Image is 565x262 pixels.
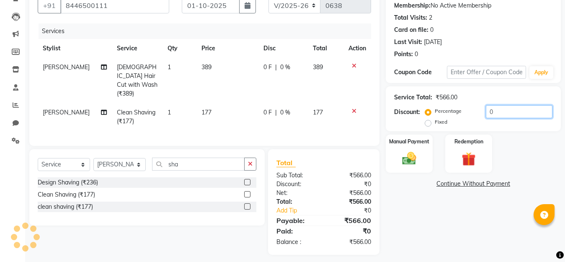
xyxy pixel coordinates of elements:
div: Membership: [394,1,431,10]
div: 0 [430,26,433,34]
th: Stylist [38,39,112,58]
div: clean shaving (₹177) [38,202,93,211]
div: Discount: [394,108,420,117]
input: Search or Scan [152,158,245,171]
div: Net: [270,189,324,197]
th: Action [343,39,371,58]
label: Fixed [435,118,447,126]
span: [PERSON_NAME] [43,109,90,116]
span: 0 F [263,63,272,72]
a: Add Tip [270,206,333,215]
th: Total [308,39,343,58]
label: Manual Payment [389,138,429,145]
span: Clean Shaving (₹177) [117,109,155,125]
span: [DEMOGRAPHIC_DATA] Hair Cut with Wash (₹389) [117,63,157,97]
span: 177 [313,109,323,116]
th: Disc [258,39,308,58]
span: Total [276,158,296,167]
span: 0 F [263,108,272,117]
span: [PERSON_NAME] [43,63,90,71]
span: 177 [201,109,212,116]
div: Total Visits: [394,13,427,22]
a: Continue Without Payment [387,179,559,188]
div: Card on file: [394,26,428,34]
div: Services [39,23,377,39]
img: _gift.svg [457,150,480,168]
span: 389 [313,63,323,71]
div: Points: [394,50,413,59]
div: Last Visit: [394,38,422,47]
button: Apply [529,66,553,79]
span: 389 [201,63,212,71]
th: Price [196,39,258,58]
div: Service Total: [394,93,432,102]
div: [DATE] [424,38,442,47]
th: Service [112,39,163,58]
span: | [275,108,277,117]
div: Payable: [270,215,324,226]
div: Sub Total: [270,171,324,180]
span: 0 % [280,108,290,117]
span: | [275,63,277,72]
input: Enter Offer / Coupon Code [447,66,526,79]
div: ₹566.00 [324,197,377,206]
div: ₹566.00 [324,171,377,180]
div: No Active Membership [394,1,552,10]
div: ₹0 [324,226,377,236]
div: ₹566.00 [324,189,377,197]
label: Redemption [454,138,483,145]
div: Clean Shaving (₹177) [38,190,95,199]
div: Balance : [270,238,324,246]
div: 0 [415,50,418,59]
div: Design Shaving (₹236) [38,178,98,187]
div: Coupon Code [394,68,447,77]
div: ₹566.00 [324,215,377,226]
span: 1 [168,63,171,71]
div: Paid: [270,226,324,236]
div: ₹566.00 [324,238,377,246]
th: Qty [163,39,196,58]
div: ₹566.00 [436,93,457,102]
div: Discount: [270,180,324,189]
span: 0 % [280,63,290,72]
img: _cash.svg [398,150,421,166]
div: Total: [270,197,324,206]
div: ₹0 [333,206,377,215]
div: ₹0 [324,180,377,189]
div: 2 [429,13,432,22]
label: Percentage [435,107,462,115]
span: 1 [168,109,171,116]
